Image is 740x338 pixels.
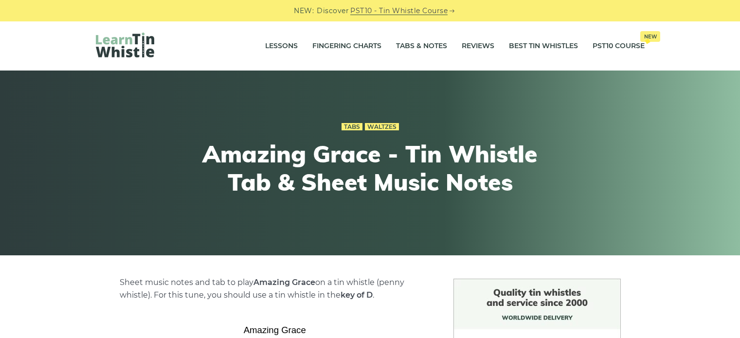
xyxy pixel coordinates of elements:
[396,34,447,58] a: Tabs & Notes
[640,31,660,42] span: New
[96,33,154,57] img: LearnTinWhistle.com
[365,123,399,131] a: Waltzes
[191,140,549,196] h1: Amazing Grace - Tin Whistle Tab & Sheet Music Notes
[509,34,578,58] a: Best Tin Whistles
[462,34,494,58] a: Reviews
[120,276,430,302] p: Sheet music notes and tab to play on a tin whistle (penny whistle). For this tune, you should use...
[253,278,315,287] strong: Amazing Grace
[342,123,362,131] a: Tabs
[312,34,381,58] a: Fingering Charts
[593,34,645,58] a: PST10 CourseNew
[341,290,373,300] strong: key of D
[265,34,298,58] a: Lessons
